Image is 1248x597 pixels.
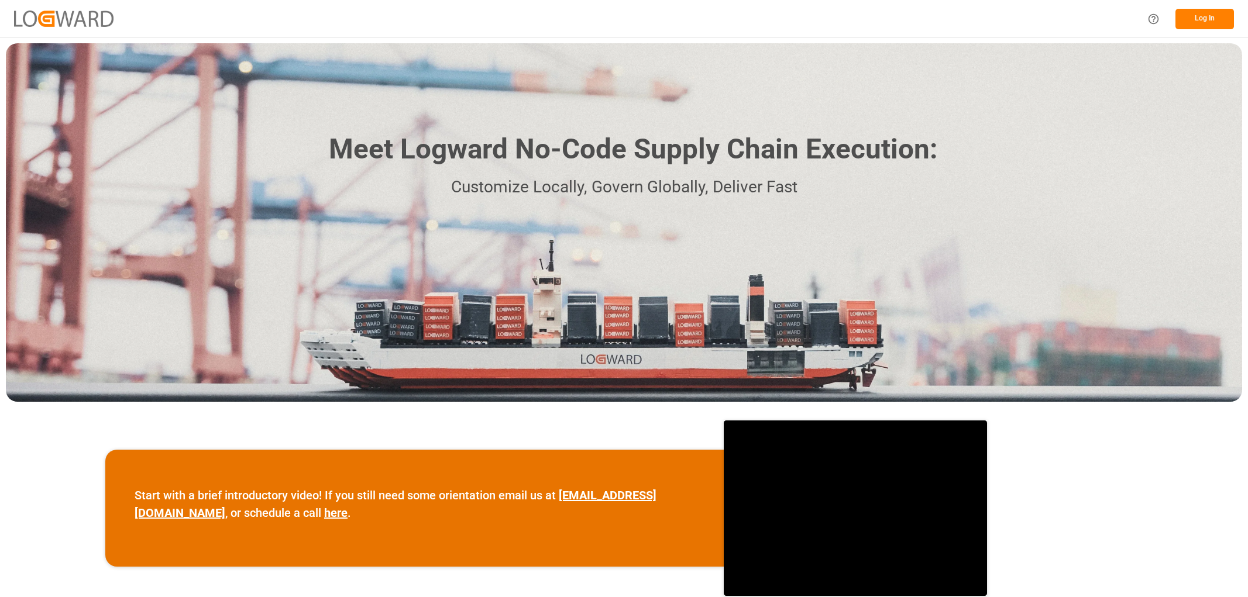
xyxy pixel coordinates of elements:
p: Customize Locally, Govern Globally, Deliver Fast [311,174,937,201]
p: Start with a brief introductory video! If you still need some orientation email us at , or schedu... [135,486,695,522]
h1: Meet Logward No-Code Supply Chain Execution: [329,129,937,170]
a: here [324,506,348,520]
button: Log In [1175,9,1234,29]
button: Help Center [1140,6,1167,32]
a: [EMAIL_ADDRESS][DOMAIN_NAME] [135,488,656,520]
img: Logward_new_orange.png [14,11,114,26]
